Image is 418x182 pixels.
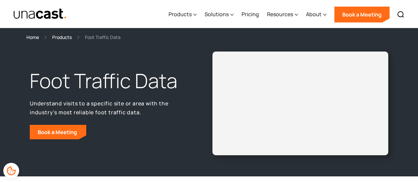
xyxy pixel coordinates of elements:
div: Solutions [205,1,234,28]
div: Products [169,1,197,28]
div: Products [169,10,192,18]
a: Home [26,33,39,41]
a: Book a Meeting [334,7,390,22]
iframe: Unacast - European Vaccines v2 [218,57,383,150]
div: Resources [267,1,298,28]
h1: Foot Traffic Data [30,68,188,94]
a: home [13,8,67,20]
a: Book a Meeting [30,125,86,139]
p: Understand visits to a specific site or area with the industry’s most reliable foot traffic data. [30,99,188,117]
a: Pricing [242,1,259,28]
div: About [306,10,322,18]
div: Resources [267,10,293,18]
div: About [306,1,326,28]
div: Solutions [205,10,229,18]
div: Cookie Preferences [3,163,19,179]
img: Unacast text logo [13,8,67,20]
a: Products [52,33,72,41]
div: Foot Traffic Data [85,33,121,41]
img: Search icon [397,11,405,18]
